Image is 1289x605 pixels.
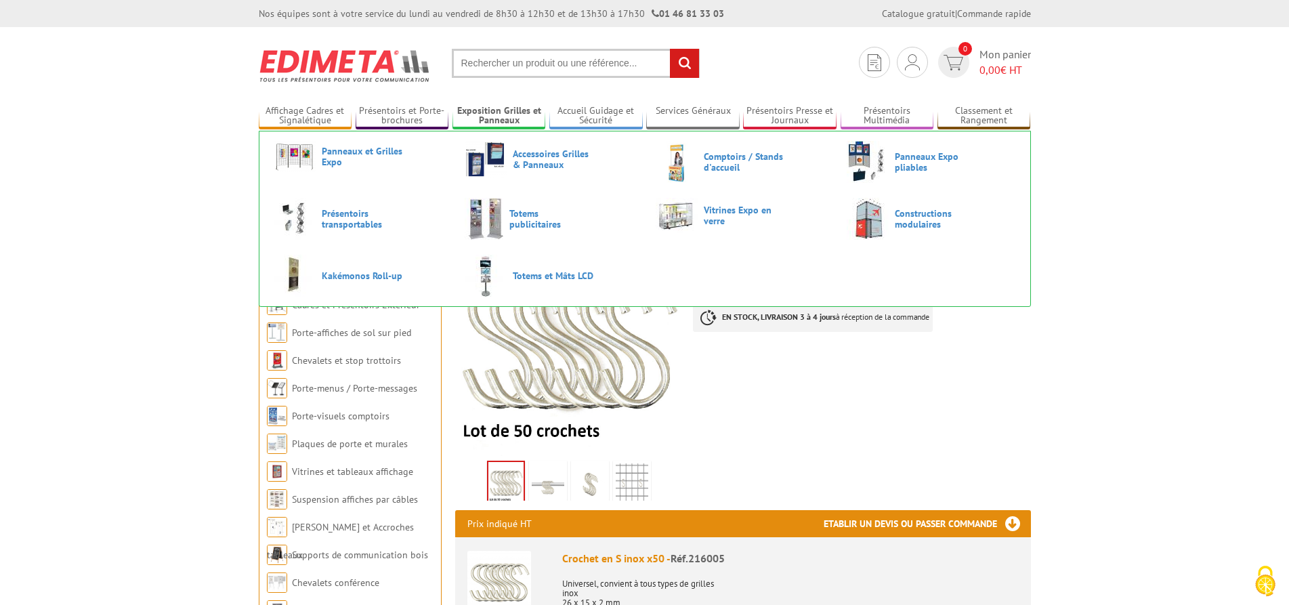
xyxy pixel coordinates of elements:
img: Porte-affiches de sol sur pied [267,322,287,343]
a: Porte-visuels comptoirs [292,410,389,422]
img: Edimeta [259,41,431,91]
img: Totems et Mâts LCD [465,255,507,297]
img: Vitrines Expo en verre [656,198,698,233]
img: Chevalets et stop trottoirs [267,350,287,371]
img: Cookies (fenêtre modale) [1248,564,1282,598]
a: Vitrines et tableaux affichage [292,465,413,478]
a: Présentoirs et Porte-brochures [356,105,449,127]
span: Totems et Mâts LCD [513,270,594,281]
strong: 01 46 81 33 03 [652,7,724,20]
img: Panneaux et Grilles Expo [274,141,316,172]
img: Porte-menus / Porte-messages [267,378,287,398]
a: Panneaux et Grilles Expo [274,141,443,172]
a: Affichage Cadres et Signalétique [259,105,352,127]
img: lot_50_crochets_suspension_s_216005_3.jpg [574,463,606,505]
img: Accessoires Grilles & Panneaux [465,141,507,178]
a: Accessoires Grilles & Panneaux [465,141,634,178]
button: Cookies (fenêtre modale) [1242,559,1289,605]
a: Panneaux Expo pliables [847,141,1016,183]
div: | [882,7,1031,20]
a: Constructions modulaires [847,198,1016,240]
img: Présentoirs transportables [274,198,316,240]
img: Porte-visuels comptoirs [267,406,287,426]
a: Totems publicitaires [465,198,634,240]
img: lot_50_crochets_suspension_s_216005_4.jpg [616,463,648,505]
input: Rechercher un produit ou une référence... [452,49,700,78]
img: lot_de_50_crochets_accessoires_fixations_216005.jpg [488,462,524,504]
span: 0 [958,42,972,56]
a: Plaques de porte et murales [292,438,408,450]
p: à réception de la commande [693,302,933,332]
a: Présentoirs transportables [274,198,443,240]
img: Vitrines et tableaux affichage [267,461,287,482]
span: Présentoirs transportables [322,208,403,230]
div: Nos équipes sont à votre service du lundi au vendredi de 8h30 à 12h30 et de 13h30 à 17h30 [259,7,724,20]
a: [PERSON_NAME] et Accroches tableaux [267,521,414,561]
a: Vitrines Expo en verre [656,198,825,233]
span: Totems publicitaires [509,208,591,230]
img: Panneaux Expo pliables [847,141,889,183]
a: Classement et Rangement [937,105,1031,127]
a: Présentoirs Presse et Journaux [743,105,837,127]
img: devis rapide [868,54,881,71]
strong: EN STOCK, LIVRAISON 3 à 4 jours [722,312,836,322]
a: Chevalets et stop trottoirs [292,354,401,367]
a: Supports de communication bois [292,549,428,561]
span: Constructions modulaires [895,208,976,230]
span: Réf.216005 [671,551,725,565]
img: Totems publicitaires [465,198,503,240]
span: Accessoires Grilles & Panneaux [513,148,594,170]
img: Kakémonos Roll-up [274,255,316,297]
img: Suspension affiches par câbles [267,489,287,509]
a: Exposition Grilles et Panneaux [452,105,546,127]
a: Présentoirs Multimédia [841,105,934,127]
span: 0,00 [979,63,1000,77]
a: Porte-menus / Porte-messages [292,382,417,394]
a: Porte-affiches de sol sur pied [292,327,411,339]
span: Panneaux et Grilles Expo [322,146,403,167]
span: Kakémonos Roll-up [322,270,403,281]
img: Plaques de porte et murales [267,434,287,454]
img: devis rapide [944,55,963,70]
span: Vitrines Expo en verre [704,205,785,226]
input: rechercher [670,49,699,78]
span: Mon panier [979,47,1031,78]
img: Constructions modulaires [847,198,889,240]
img: Comptoirs / Stands d'accueil [656,141,698,183]
a: Accueil Guidage et Sécurité [549,105,643,127]
img: lot_50_crochets_suspension_s_216005_1.jpg [532,463,564,505]
div: Crochet en S inox x50 - [562,551,1019,566]
a: Comptoirs / Stands d'accueil [656,141,825,183]
a: Services Généraux [646,105,740,127]
a: Totems et Mâts LCD [465,255,634,297]
a: Kakémonos Roll-up [274,255,443,297]
a: Chevalets conférence [292,577,379,589]
p: Prix indiqué HT [467,510,532,537]
h3: Etablir un devis ou passer commande [824,510,1031,537]
a: Suspension affiches par câbles [292,493,418,505]
a: devis rapide 0 Mon panier 0,00€ HT [935,47,1031,78]
a: Catalogue gratuit [882,7,955,20]
span: € HT [979,62,1031,78]
span: Comptoirs / Stands d'accueil [704,151,785,173]
a: Commande rapide [957,7,1031,20]
img: lot_de_50_crochets_accessoires_fixations_216005.jpg [455,228,683,456]
img: devis rapide [905,54,920,70]
span: Panneaux Expo pliables [895,151,976,173]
